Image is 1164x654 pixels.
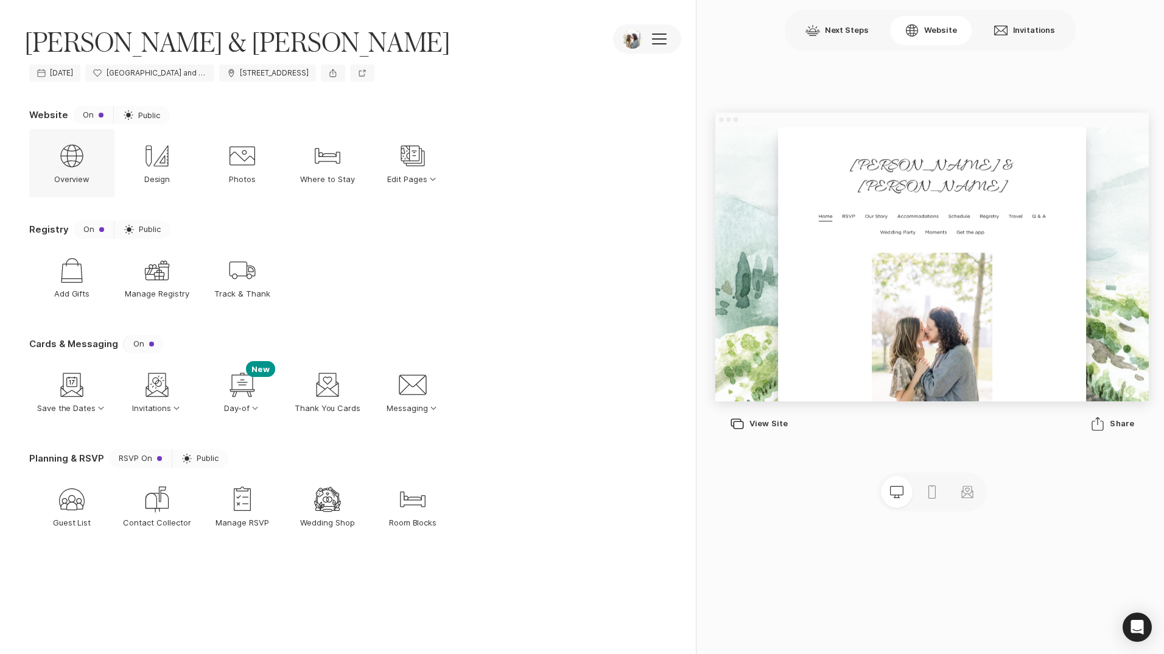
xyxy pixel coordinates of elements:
[85,65,214,82] a: [GEOGRAPHIC_DATA] and [GEOGRAPHIC_DATA], [GEOGRAPHIC_DATA], [GEOGRAPHIC_DATA], [GEOGRAPHIC_DATA],...
[285,473,370,541] a: Wedding Shop
[214,288,270,299] p: Track & Thank
[29,108,68,121] p: Website
[107,69,207,77] p: Lacawac Sanctuary Field Station and Environmental Education Center, Sanctuary Road, Lake Ariel, P...
[197,454,219,463] span: Public
[313,141,342,171] div: Where to Stay
[172,449,228,468] button: Public
[321,65,345,82] button: Share event information
[890,16,971,45] button: Website
[219,65,316,82] a: [STREET_ADDRESS]
[57,485,86,514] div: Guest List
[200,129,285,197] a: Photos
[37,403,107,413] p: Save the Dates
[640,168,668,194] a: Q & A
[979,16,1070,45] button: Invitations
[229,174,256,185] p: Photos
[398,485,427,514] div: Room Blocks
[57,141,86,171] div: Overview
[144,174,170,185] p: Design
[228,141,257,171] div: Photos
[285,358,370,426] a: Thank You Cards
[224,403,261,413] p: Day-of
[216,517,269,528] p: Manage RSVP
[424,200,468,227] p: Moments
[228,256,257,285] div: Track & Thank
[139,225,161,234] span: Public
[114,358,200,426] button: Invitations
[535,168,573,194] a: Registry
[29,358,114,426] button: Save the Dates
[74,220,114,239] button: On
[333,200,405,227] a: Wedding Party
[125,288,189,299] p: Manage Registry
[398,370,427,399] div: Messaging
[387,403,439,413] p: Messaging
[925,485,939,499] svg: Preview mobile
[138,110,160,121] span: Public
[387,174,438,185] p: Edit Pages
[123,335,164,353] button: On
[398,141,427,171] div: Edit Pages
[114,220,170,239] button: Public
[350,65,374,82] a: Preview website
[29,244,114,312] a: Add Gifts
[132,403,183,413] p: Invitations
[54,288,90,299] p: Add Gifts
[313,485,342,514] div: Wedding Shop
[29,473,114,541] a: Guest List
[1090,417,1134,431] div: Share
[29,337,118,350] p: Cards & Messaging
[370,358,455,426] button: Messaging
[791,16,883,45] button: Next Steps
[370,473,455,541] a: Room Blocks
[123,517,191,528] p: Contact Collector
[300,174,355,185] p: Where to Stay
[29,65,80,82] a: [DATE]
[256,168,283,194] a: RSVP
[623,29,642,49] img: Event Photo
[285,129,370,197] a: Where to Stay
[73,106,113,124] button: On
[1123,613,1152,642] div: Open Intercom Messenger
[57,370,86,399] div: Save the Dates
[29,129,114,197] a: Overview
[200,358,285,426] button: NewDay-of
[730,417,788,431] div: View Site
[228,485,257,514] div: Manage RSVP
[109,449,172,468] button: RSVP On
[200,244,285,312] a: Track & Thank
[368,168,452,194] a: Accommodations
[300,517,355,528] p: Wedding Shop
[57,256,86,285] div: Add Gifts
[24,24,450,60] span: [PERSON_NAME] & [PERSON_NAME]
[228,370,257,399] div: Day-of
[246,361,275,377] p: New
[313,370,342,399] div: Thank You Cards
[295,403,361,413] p: Thank You Cards
[114,129,200,197] a: Design
[488,200,544,227] a: Get the app
[114,244,200,312] a: Manage Registry
[29,452,104,465] p: Planning & RSVP
[960,485,975,499] svg: Preview matching stationery
[471,168,515,194] a: Schedule
[593,168,621,194] a: Travel
[370,129,455,197] button: Edit Pages
[209,168,237,194] a: Home
[142,370,172,399] div: Invitations
[303,168,348,194] a: Our Story
[142,141,172,171] div: Design
[53,517,91,528] p: Guest List
[200,473,285,541] a: Manage RSVP
[54,174,90,185] p: Overview
[29,223,69,236] p: Registry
